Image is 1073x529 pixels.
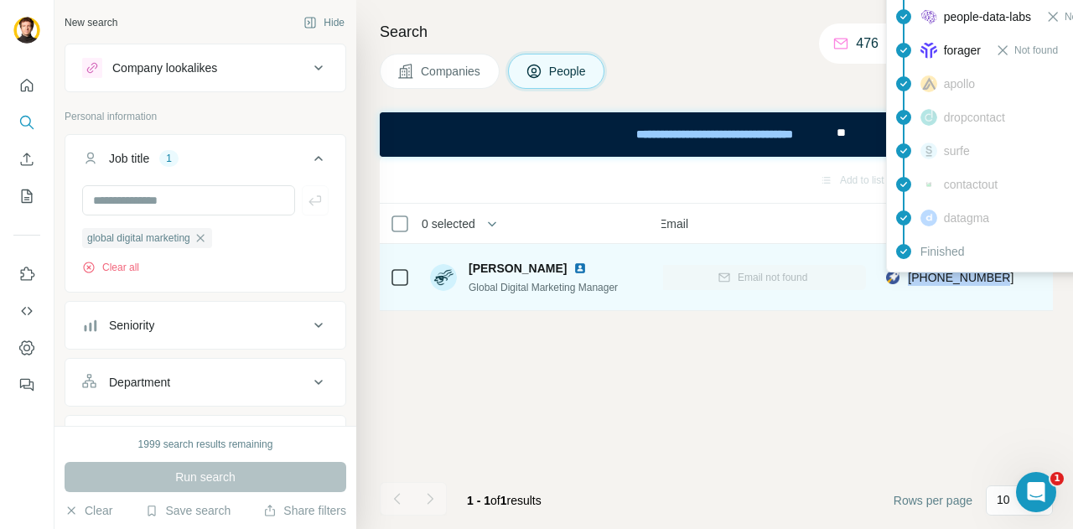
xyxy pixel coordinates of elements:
[1050,472,1064,485] span: 1
[422,215,475,232] span: 0 selected
[920,109,937,126] img: provider dropcontact logo
[145,502,231,519] button: Save search
[82,260,139,275] button: Clear all
[65,109,346,124] p: Personal information
[421,63,482,80] span: Companies
[159,151,179,166] div: 1
[263,502,346,519] button: Share filters
[65,138,345,185] button: Job title1
[944,8,1031,25] span: people-data-labs
[109,317,154,334] div: Seniority
[469,282,618,293] span: Global Digital Marketing Manager
[920,9,937,24] img: provider people-data-labs logo
[65,305,345,345] button: Seniority
[469,260,567,277] span: [PERSON_NAME]
[13,370,40,400] button: Feedback
[380,112,1053,157] iframe: Banner
[549,63,588,80] span: People
[292,10,356,35] button: Hide
[500,494,507,507] span: 1
[944,42,981,59] span: forager
[659,215,688,232] span: Email
[467,494,542,507] span: results
[1016,472,1056,512] iframe: Intercom live chat
[65,15,117,30] div: New search
[13,144,40,174] button: Enrich CSV
[13,70,40,101] button: Quick start
[380,20,1053,44] h4: Search
[908,271,1013,284] span: [PHONE_NUMBER]
[430,264,457,291] img: Avatar
[13,296,40,326] button: Use Surfe API
[886,269,899,286] img: provider rocketreach logo
[112,60,217,76] div: Company lookalikes
[944,109,1005,126] span: dropcontact
[856,34,879,54] p: 476
[138,437,273,452] div: 1999 search results remaining
[573,262,587,275] img: LinkedIn logo
[65,48,345,88] button: Company lookalikes
[13,333,40,363] button: Dashboard
[65,419,345,459] button: Personal location
[467,494,490,507] span: 1 - 1
[13,181,40,211] button: My lists
[920,75,937,92] img: provider apollo logo
[920,243,965,260] span: Finished
[944,210,989,226] span: datagma
[997,491,1010,508] p: 10
[109,374,170,391] div: Department
[944,176,998,193] span: contactout
[13,259,40,289] button: Use Surfe on LinkedIn
[65,362,345,402] button: Department
[920,180,937,189] img: provider contactout logo
[87,231,190,246] span: global digital marketing
[944,143,970,159] span: surfe
[920,42,937,59] img: provider forager logo
[13,17,40,44] img: Avatar
[13,107,40,137] button: Search
[920,143,937,159] img: provider surfe logo
[1014,43,1058,58] span: Not found
[944,75,975,92] span: apollo
[65,502,112,519] button: Clear
[109,150,149,167] div: Job title
[894,492,972,509] span: Rows per page
[490,494,500,507] span: of
[920,210,937,226] img: provider datagma logo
